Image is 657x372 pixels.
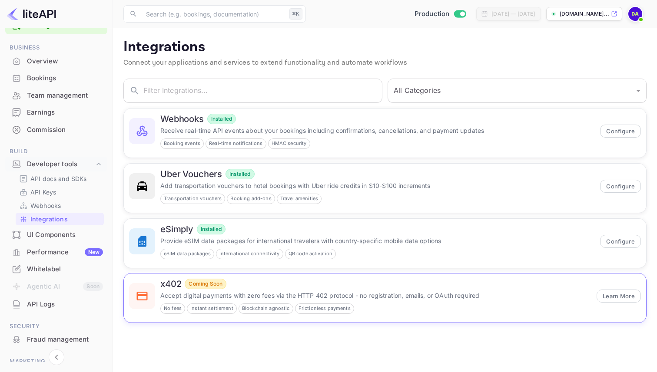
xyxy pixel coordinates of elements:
button: Configure [600,235,641,248]
p: API Keys [30,188,56,197]
span: Frictionless payments [295,305,354,312]
h6: eSimply [160,224,193,234]
p: Receive real-time API events about your bookings including confirmations, cancellations, and paym... [160,126,595,135]
div: Overview [27,56,103,66]
div: New [85,248,103,256]
div: Bookings [5,70,107,87]
button: Configure [600,180,641,193]
span: Booking add-ons [227,195,274,202]
a: API Logs [5,296,107,312]
div: Commission [5,122,107,138]
div: Fraud management [27,335,103,345]
div: UI Components [5,227,107,244]
p: Accept digital payments with zero fees via the HTTP 402 protocol - no registration, emails, or OA... [160,291,591,300]
div: Earnings [5,104,107,121]
div: Commission [27,125,103,135]
div: Switch to Sandbox mode [411,9,470,19]
p: Provide eSIM data packages for international travelers with country-specific mobile data options [160,236,595,245]
div: Bookings [27,73,103,83]
span: Travel amenities [277,195,321,202]
div: API docs and SDKs [16,172,104,185]
input: Filter Integrations... [143,79,382,103]
span: Installed [226,170,254,178]
button: Collapse navigation [49,349,64,365]
p: API docs and SDKs [30,174,87,183]
div: Whitelabel [27,264,103,274]
div: Team management [27,91,103,101]
p: Integrations [30,214,68,224]
div: Developer tools [5,157,107,172]
span: Coming Soon [185,280,226,288]
div: Integrations [16,213,104,225]
span: Blockchain agnostic [239,305,293,312]
div: ⌘K [289,8,302,20]
button: Learn More [597,290,641,303]
p: Integrations [123,39,647,56]
span: No fees [161,305,185,312]
span: Transportation vouchers [161,195,225,202]
div: API Logs [27,300,103,309]
a: Bookings [5,70,107,86]
span: Instant settlement [187,305,236,312]
a: Earnings [5,104,107,120]
span: QR code activation [285,250,336,257]
h6: Uber Vouchers [160,169,222,179]
a: API Keys [19,188,100,197]
a: API docs and SDKs [19,174,100,183]
div: API Logs [5,296,107,313]
a: Overview [5,53,107,69]
p: Connect your applications and services to extend functionality and automate workflows [123,58,647,68]
span: Build [5,147,107,156]
div: PerformanceNew [5,244,107,261]
img: dimitri alary [628,7,642,21]
div: Performance [27,247,103,257]
a: Fraud management [5,331,107,347]
a: Whitelabel [5,261,107,277]
div: Developer tools [27,159,94,169]
span: Business [5,43,107,53]
span: eSIM data packages [161,250,214,257]
div: Earnings [27,108,103,118]
p: [DOMAIN_NAME]... [560,10,609,18]
h6: x402 [160,279,181,289]
a: UI Components [5,227,107,243]
a: Integrations [19,214,100,224]
img: LiteAPI logo [7,7,56,21]
h6: Webhooks [160,114,204,124]
div: Team management [5,87,107,104]
div: Overview [5,53,107,70]
span: HMAC security [269,140,310,147]
div: [DATE] — [DATE] [491,10,535,18]
span: Production [415,9,450,19]
button: Configure [600,125,641,138]
span: Marketing [5,357,107,366]
span: Real-time notifications [206,140,265,147]
a: Webhooks [19,201,100,210]
div: UI Components [27,230,103,240]
span: Installed [208,115,236,123]
p: Add transportation vouchers to hotel bookings with Uber ride credits in $10-$100 increments [160,181,595,190]
p: Webhooks [30,201,61,210]
div: Webhooks [16,199,104,212]
span: Booking events [161,140,203,147]
div: Whitelabel [5,261,107,278]
a: Team management [5,87,107,103]
span: Installed [197,225,225,233]
div: API Keys [16,186,104,198]
input: Search (e.g. bookings, documentation) [141,5,286,23]
a: Commission [5,122,107,138]
span: International connectivity [216,250,283,257]
span: Security [5,322,107,331]
a: PerformanceNew [5,244,107,260]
